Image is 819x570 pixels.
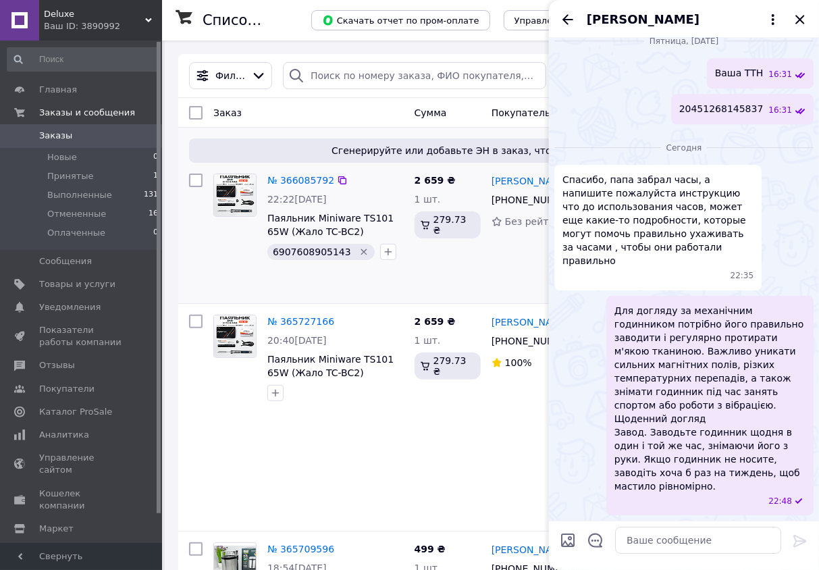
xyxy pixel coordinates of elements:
[39,278,115,290] span: Товары и услуги
[283,62,546,89] input: Поиск по номеру заказа, ФИО покупателя, номеру телефона, Email, номеру накладной
[768,105,792,116] span: 16:31 10.10.2025
[39,324,125,348] span: Показатели работы компании
[679,102,764,116] span: 20451268145837
[39,255,92,267] span: Сообщения
[489,332,574,351] div: [PHONE_NUMBER]
[587,532,604,549] button: Открыть шаблоны ответов
[562,173,754,267] span: Спасибо, папа забрал часы, а напишите пожалуйста инструкцию что до использования часов, может еще...
[214,315,256,357] img: Фото товару
[47,151,77,163] span: Новые
[153,151,158,163] span: 0
[39,301,101,313] span: Уведомления
[731,270,754,282] span: 22:35 12.10.2025
[47,170,94,182] span: Принятые
[492,174,570,188] a: [PERSON_NAME]
[267,544,334,554] a: № 365709596
[213,315,257,358] a: Фото товару
[415,107,447,118] span: Сумма
[587,11,781,28] button: [PERSON_NAME]
[39,383,95,395] span: Покупатели
[554,34,814,47] div: 10.10.2025
[415,353,481,380] div: 279.73 ₴
[39,84,77,96] span: Главная
[39,452,125,476] span: Управление сайтом
[47,227,105,239] span: Оплаченные
[203,12,319,28] h1: Список заказов
[39,406,112,418] span: Каталог ProSale
[267,194,327,205] span: 22:22[DATE]
[39,523,74,535] span: Маркет
[267,335,327,346] span: 20:40[DATE]
[311,10,490,30] button: Скачать отчет по пром-оплате
[267,175,334,186] a: № 366085792
[514,16,620,26] span: Управление статусами
[267,316,334,327] a: № 365727166
[415,175,456,186] span: 2 659 ₴
[273,247,351,257] span: 6907608905143
[213,174,257,217] a: Фото товару
[39,429,89,441] span: Аналитика
[39,130,72,142] span: Заказы
[153,170,158,182] span: 1
[768,69,792,80] span: 16:31 10.10.2025
[415,335,441,346] span: 1 шт.
[322,14,479,26] span: Скачать отчет по пром-оплате
[44,20,162,32] div: Ваш ID: 3890992
[715,66,764,80] span: Ваша ТТН
[492,543,570,556] a: [PERSON_NAME]
[792,11,808,28] button: Закрыть
[214,174,256,216] img: Фото товару
[415,544,446,554] span: 499 ₴
[39,107,135,119] span: Заказы и сообщения
[415,194,441,205] span: 1 шт.
[489,190,574,209] div: [PHONE_NUMBER]
[194,144,789,157] span: Сгенерируйте или добавьте ЭН в заказ, чтобы получить оплату
[415,211,481,238] div: 279.73 ₴
[144,189,158,201] span: 131
[768,496,792,507] span: 22:48 12.10.2025
[505,357,532,368] span: 100%
[47,208,106,220] span: Отмененные
[560,11,576,28] button: Назад
[644,36,724,47] span: пятница, [DATE]
[587,11,699,28] span: [PERSON_NAME]
[47,189,112,201] span: Выполненные
[213,107,242,118] span: Заказ
[39,488,125,512] span: Кошелек компании
[554,140,814,154] div: 12.10.2025
[149,208,158,220] span: 16
[505,216,572,227] span: Без рейтинга
[504,10,631,30] button: Управление статусами
[7,47,159,72] input: Поиск
[492,107,551,118] span: Покупатель
[39,359,75,371] span: Отзывы
[44,8,145,20] span: Deluxe
[661,142,708,154] span: Сегодня
[359,247,369,257] svg: Удалить метку
[415,316,456,327] span: 2 659 ₴
[267,213,394,291] a: Паяльник Miniware TS101 65W (Жало TC-BC2) программируемый электрический PD 3.1 с регулировкой тем...
[267,354,394,432] a: Паяльник Miniware TS101 65W (Жало TC-BC2) программируемый электрический PD 3.1 с регулировкой тем...
[614,304,805,493] span: Для догляду за механічним годинником потрібно його правильно заводити і регулярно протирати м'яко...
[492,315,570,329] a: [PERSON_NAME]
[153,227,158,239] span: 0
[215,69,246,82] span: Фильтры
